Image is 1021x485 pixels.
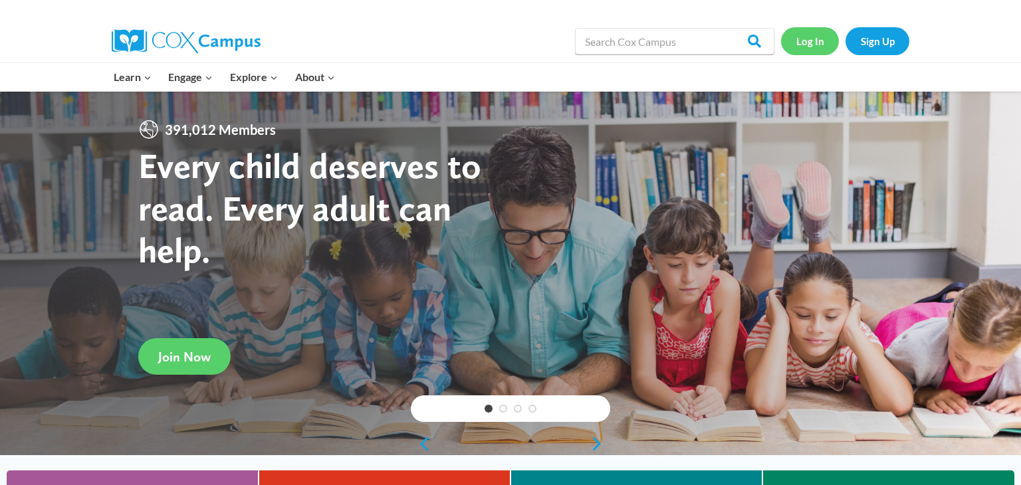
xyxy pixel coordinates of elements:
[528,405,536,413] a: 4
[411,436,431,452] a: previous
[105,63,160,91] button: Child menu of Learn
[158,349,211,365] span: Join Now
[514,405,522,413] a: 3
[160,119,281,140] span: 391,012 Members
[286,63,344,91] button: Child menu of About
[105,63,343,91] nav: Primary Navigation
[590,436,610,452] a: next
[138,144,481,271] strong: Every child deserves to read. Every adult can help.
[160,63,222,91] button: Child menu of Engage
[575,28,774,54] input: Search Cox Campus
[499,405,507,413] a: 2
[846,27,909,54] a: Sign Up
[411,431,610,457] div: content slider buttons
[781,27,839,54] a: Log In
[112,29,261,53] img: Cox Campus
[221,63,286,91] button: Child menu of Explore
[781,27,909,54] nav: Secondary Navigation
[485,405,493,413] a: 1
[138,338,231,375] a: Join Now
